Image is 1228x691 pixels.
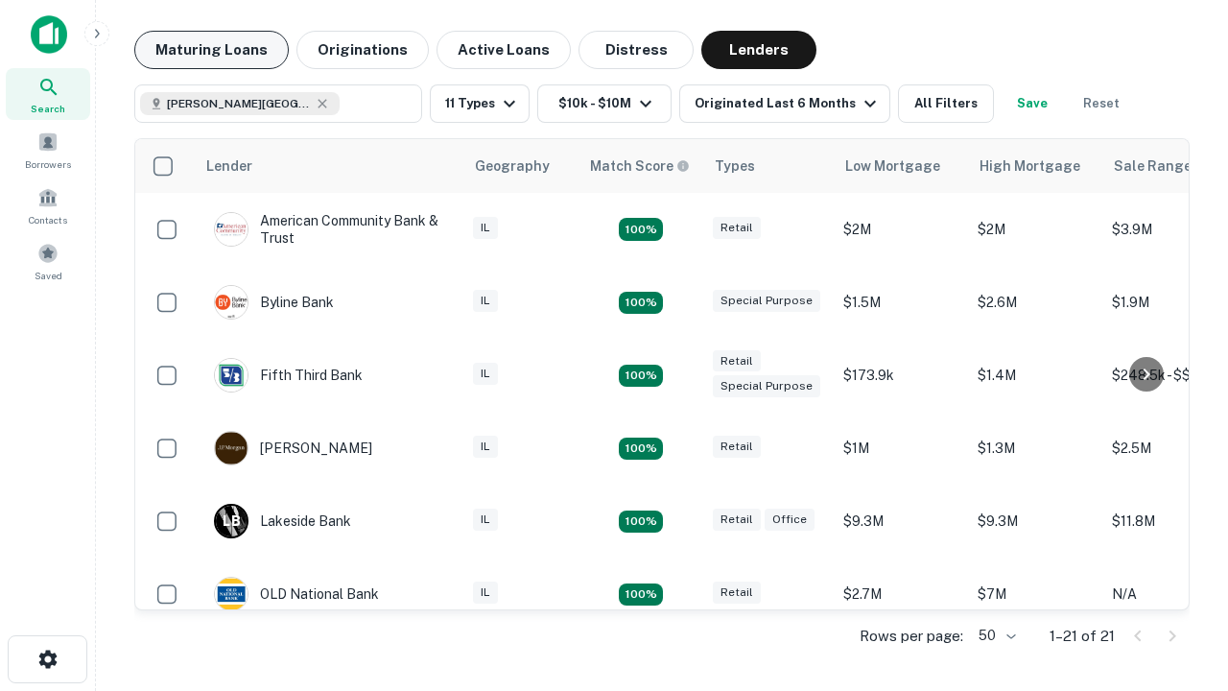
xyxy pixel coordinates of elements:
th: Capitalize uses an advanced AI algorithm to match your search with the best lender. The match sco... [579,139,703,193]
div: 50 [971,622,1019,650]
td: $1.4M [968,339,1102,412]
div: Sale Range [1114,155,1192,178]
div: Retail [713,350,761,372]
td: $1.3M [968,412,1102,485]
img: picture [215,359,248,392]
div: Special Purpose [713,290,820,312]
button: Lenders [701,31,816,69]
th: Geography [463,139,579,193]
button: Maturing Loans [134,31,289,69]
div: Matching Properties: 2, hasApolloMatch: undefined [619,438,663,461]
td: $2M [834,193,968,266]
td: $7M [968,558,1102,631]
td: $1M [834,412,968,485]
div: Matching Properties: 2, hasApolloMatch: undefined [619,365,663,388]
button: $10k - $10M [537,84,672,123]
div: Types [715,155,755,178]
td: $2.6M [968,266,1102,339]
a: Contacts [6,179,90,231]
div: Matching Properties: 3, hasApolloMatch: undefined [619,292,663,315]
td: $2M [968,193,1102,266]
img: capitalize-icon.png [31,15,67,54]
td: $9.3M [968,485,1102,558]
a: Search [6,68,90,120]
div: Special Purpose [713,375,820,397]
div: High Mortgage [980,155,1080,178]
th: Lender [195,139,463,193]
p: Rows per page: [860,625,963,648]
div: Lakeside Bank [214,504,351,538]
div: IL [473,290,498,312]
button: 11 Types [430,84,530,123]
th: Low Mortgage [834,139,968,193]
p: L B [223,512,240,532]
td: $1.5M [834,266,968,339]
span: [PERSON_NAME][GEOGRAPHIC_DATA], [GEOGRAPHIC_DATA] [167,95,311,112]
div: Matching Properties: 2, hasApolloMatch: undefined [619,584,663,607]
div: IL [473,363,498,385]
div: Byline Bank [214,285,334,320]
span: Search [31,101,65,116]
button: Distress [579,31,694,69]
a: Borrowers [6,124,90,176]
button: Originated Last 6 Months [679,84,890,123]
div: Matching Properties: 3, hasApolloMatch: undefined [619,511,663,534]
h6: Match Score [590,155,686,177]
th: Types [703,139,834,193]
img: picture [215,213,248,246]
div: IL [473,509,498,531]
div: Capitalize uses an advanced AI algorithm to match your search with the best lender. The match sco... [590,155,690,177]
div: IL [473,217,498,239]
div: Fifth Third Bank [214,358,363,393]
div: IL [473,436,498,458]
td: $173.9k [834,339,968,412]
th: High Mortgage [968,139,1102,193]
button: Active Loans [437,31,571,69]
button: All Filters [898,84,994,123]
div: Low Mortgage [845,155,940,178]
iframe: Chat Widget [1132,476,1228,568]
button: Reset [1071,84,1132,123]
div: [PERSON_NAME] [214,431,372,465]
p: 1–21 of 21 [1050,625,1115,648]
span: Saved [35,268,62,283]
div: Retail [713,217,761,239]
div: Retail [713,436,761,458]
img: picture [215,286,248,319]
div: Geography [475,155,550,178]
div: IL [473,582,498,604]
div: Office [765,509,815,531]
button: Originations [296,31,429,69]
div: OLD National Bank [214,577,379,611]
div: Retail [713,509,761,531]
div: Retail [713,582,761,604]
div: Originated Last 6 Months [695,92,882,115]
img: picture [215,578,248,610]
div: Matching Properties: 2, hasApolloMatch: undefined [619,218,663,241]
td: $9.3M [834,485,968,558]
img: picture [215,432,248,465]
span: Borrowers [25,156,71,172]
span: Contacts [29,212,67,227]
td: $2.7M [834,558,968,631]
button: Save your search to get updates of matches that match your search criteria. [1002,84,1063,123]
div: American Community Bank & Trust [214,212,444,247]
a: Saved [6,235,90,287]
div: Lender [206,155,252,178]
